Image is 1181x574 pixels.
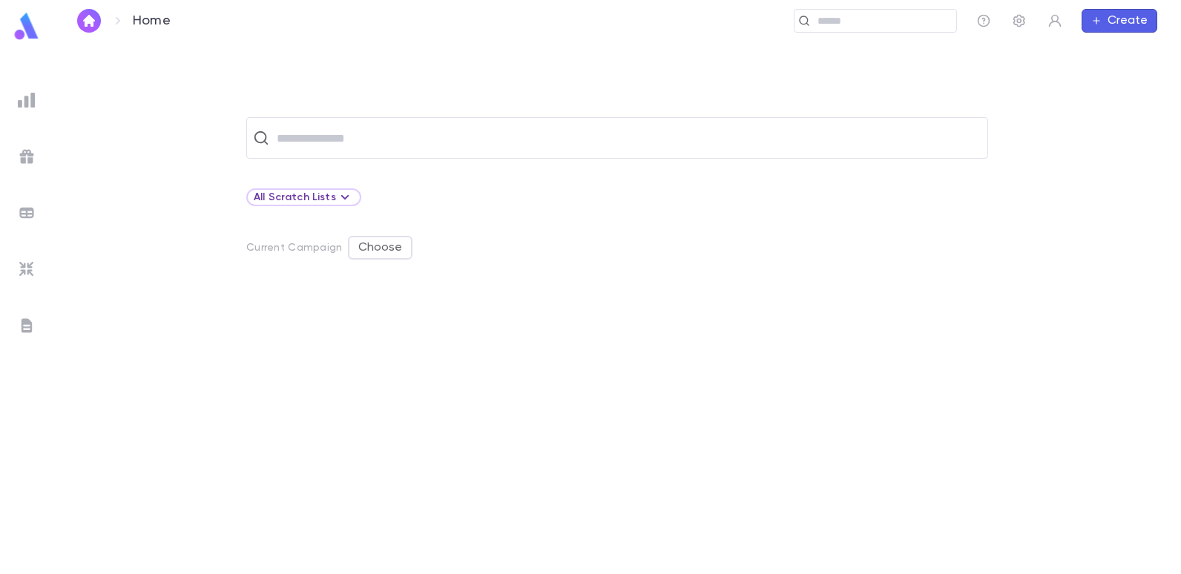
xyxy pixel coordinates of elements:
p: Home [133,13,171,29]
img: logo [12,12,42,41]
img: letters_grey.7941b92b52307dd3b8a917253454ce1c.svg [18,317,36,334]
img: reports_grey.c525e4749d1bce6a11f5fe2a8de1b229.svg [18,91,36,109]
img: imports_grey.530a8a0e642e233f2baf0ef88e8c9fcb.svg [18,260,36,278]
img: campaigns_grey.99e729a5f7ee94e3726e6486bddda8f1.svg [18,148,36,165]
img: home_white.a664292cf8c1dea59945f0da9f25487c.svg [80,15,98,27]
p: Current Campaign [246,242,342,254]
div: All Scratch Lists [246,188,361,206]
button: Choose [348,236,412,260]
div: All Scratch Lists [254,188,354,206]
img: batches_grey.339ca447c9d9533ef1741baa751efc33.svg [18,204,36,222]
button: Create [1082,9,1157,33]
